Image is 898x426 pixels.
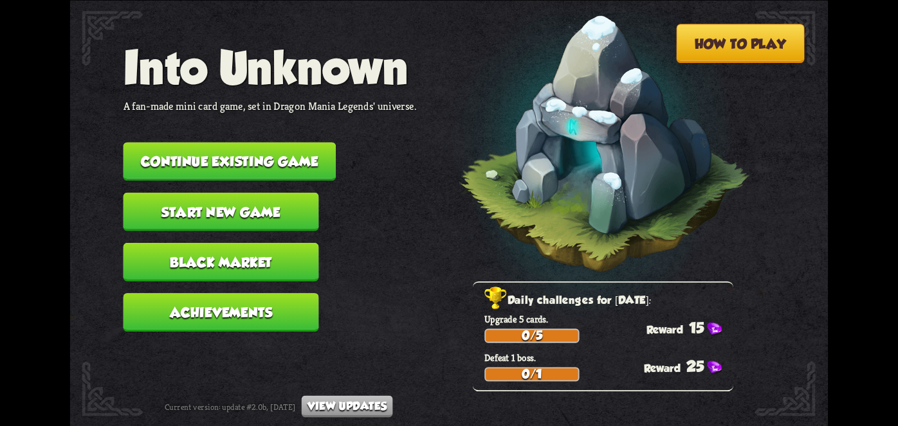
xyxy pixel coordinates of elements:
h2: Daily challenges for [DATE]: [484,291,733,310]
p: Defeat 1 boss. [484,351,733,364]
h1: Into Unknown [124,41,417,93]
img: Golden_Trophy_Icon.png [484,287,508,310]
button: Start new game [124,192,319,231]
div: 0/5 [486,330,578,341]
div: Current version: update #2.0b, [DATE] [165,395,393,417]
div: 0/1 [486,368,578,380]
button: View updates [302,395,393,417]
button: How to play [676,24,804,63]
p: A fan-made mini card game, set in Dragon Mania Legends' universe. [124,99,417,112]
button: Continue existing game [124,142,336,181]
p: Upgrade 5 cards. [484,313,733,325]
button: Achievements [124,293,319,332]
button: Black Market [124,243,319,281]
div: 25 [644,358,733,375]
div: 15 [646,319,733,337]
